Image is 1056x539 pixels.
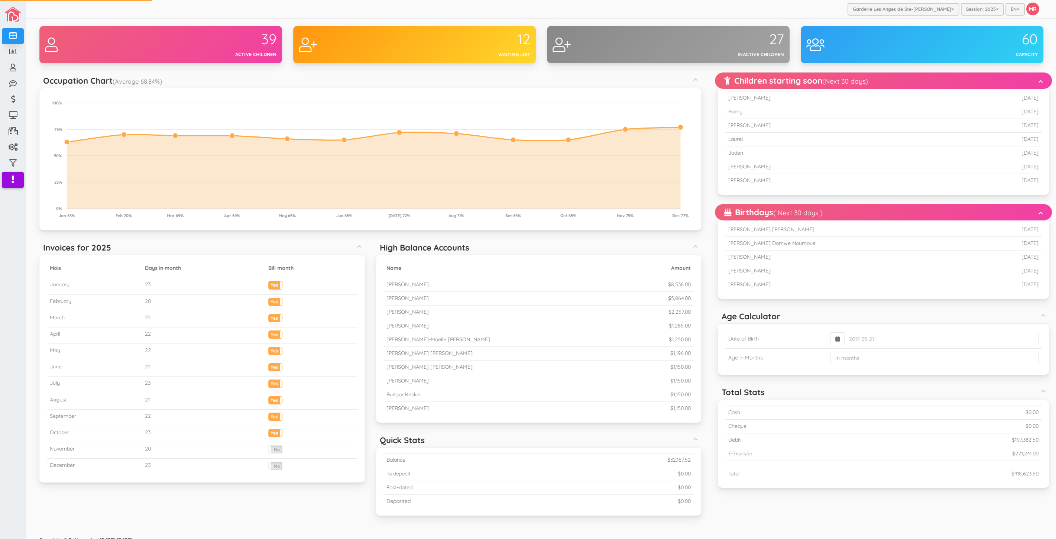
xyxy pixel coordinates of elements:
[505,213,521,218] tspan: Set 65%
[49,265,139,271] h5: Mois
[268,413,282,419] label: Yes
[46,393,142,409] td: August
[939,174,1041,187] td: [DATE]
[721,312,780,321] h5: Age Calculator
[922,51,1038,58] div: Capacity
[725,237,978,251] td: [PERSON_NAME] Domwe Noumoue
[54,180,62,185] tspan: 25%
[43,243,111,252] h5: Invoices for 2025
[876,406,1041,419] td: $0.00
[939,146,1041,160] td: [DATE]
[725,223,978,237] td: [PERSON_NAME] [PERSON_NAME]
[822,77,868,85] small: (Next 30 days)
[268,298,282,304] label: Yes
[386,336,490,343] small: [PERSON_NAME]-Maelle [PERSON_NAME]
[46,327,142,343] td: April
[725,467,875,480] td: Total
[386,364,472,370] small: [PERSON_NAME] [PERSON_NAME]
[844,333,1038,345] input: 2017-05-21
[545,467,693,481] td: $0.00
[46,442,142,459] td: November
[386,377,428,384] small: [PERSON_NAME]
[386,322,428,329] small: [PERSON_NAME]
[978,223,1041,237] td: [DATE]
[115,213,132,218] tspan: Feb 70%
[668,51,784,58] div: Inactive children
[268,331,282,336] label: Yes
[725,91,939,105] td: [PERSON_NAME]
[161,32,276,47] div: 39
[142,294,265,311] td: 20
[46,344,142,360] td: May
[616,213,633,218] tspan: Nov 75%
[142,442,265,459] td: 20
[725,406,875,419] td: Cash
[386,295,428,301] small: [PERSON_NAME]
[668,309,690,315] small: $2,257.00
[224,213,240,218] tspan: Apr 69%
[386,309,428,315] small: [PERSON_NAME]
[46,294,142,311] td: February
[725,433,875,447] td: Debit
[668,32,784,47] div: 27
[43,76,162,85] h5: Occupation Chart
[725,447,875,461] td: E-Transfer
[166,213,183,218] tspan: Mar 69%
[560,213,576,218] tspan: Oct 65%
[383,454,545,467] td: Balance
[724,208,822,217] h5: Birthdays
[725,119,939,133] td: [PERSON_NAME]
[725,419,875,433] td: Cheque
[448,213,464,218] tspan: Aug 71%
[336,213,352,218] tspan: Jun 65%
[725,146,939,160] td: Jaden
[386,265,626,271] h5: Name
[383,495,545,508] td: Deposited
[668,281,690,288] small: $8,536.00
[876,419,1041,433] td: $0.00
[725,133,939,146] td: Laurel
[725,251,978,264] td: [PERSON_NAME]
[268,364,282,369] label: Yes
[830,352,1038,364] input: In months
[978,251,1041,264] td: [DATE]
[268,462,282,469] label: No
[278,213,295,218] tspan: May 66%
[145,265,262,271] h5: Days in month
[386,405,428,411] small: [PERSON_NAME]
[388,213,410,218] tspan: [DATE] 72%
[632,265,690,271] h5: Amount
[876,447,1041,461] td: $221,241.00
[142,459,265,475] td: 23
[670,377,690,384] small: $1,150.00
[268,281,282,287] label: Yes
[268,446,282,453] label: No
[668,295,690,301] small: $5,864.00
[386,350,472,356] small: [PERSON_NAME] [PERSON_NAME]
[670,405,690,411] small: $1,150.00
[876,467,1041,480] td: $418,623.50
[545,481,693,495] td: $0.00
[725,278,978,291] td: [PERSON_NAME]
[939,91,1041,105] td: [DATE]
[379,436,424,445] h5: Quick Stats
[724,76,868,85] h5: Children starting soon
[161,51,276,58] div: Active children
[46,311,142,327] td: March
[142,360,265,377] td: 21
[670,364,690,370] small: $1,150.00
[52,100,62,106] tspan: 100%
[142,311,265,327] td: 21
[268,429,282,435] label: Yes
[978,264,1041,278] td: [DATE]
[939,133,1041,146] td: [DATE]
[939,160,1041,174] td: [DATE]
[545,454,693,467] td: $32,167.52
[58,213,75,218] tspan: Jan 63%
[383,481,545,495] td: Post-dated
[142,409,265,426] td: 22
[268,397,282,402] label: Yes
[725,174,939,187] td: [PERSON_NAME]
[4,7,21,22] img: image
[142,278,265,294] td: 23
